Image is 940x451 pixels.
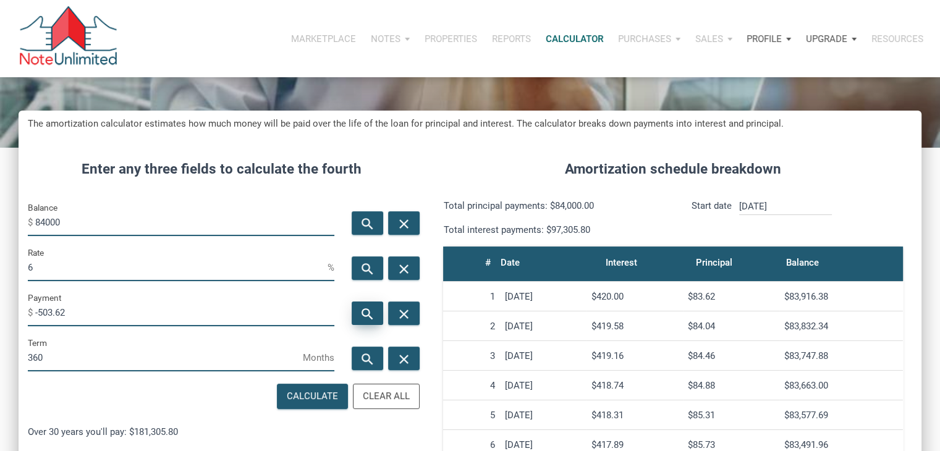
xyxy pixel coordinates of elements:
[448,439,495,450] div: 6
[871,33,923,44] p: Resources
[28,424,415,439] p: Over 30 years you'll pay: $181,305.80
[28,335,47,350] label: Term
[448,410,495,421] div: 5
[360,261,375,277] i: search
[443,222,664,237] p: Total interest payments: $97,305.80
[397,306,412,322] i: close
[784,321,898,332] div: $83,832.34
[688,439,774,450] div: $85.73
[352,347,383,370] button: search
[28,253,328,281] input: Rate
[352,256,383,280] button: search
[443,198,664,213] p: Total principal payments: $84,000.00
[448,321,495,332] div: 2
[806,33,847,44] p: Upgrade
[784,439,898,450] div: $83,491.96
[786,254,819,271] div: Balance
[434,159,912,180] h4: Amortization schedule breakdown
[303,348,334,368] span: Months
[591,350,678,361] div: $419.16
[397,352,412,367] i: close
[397,216,412,232] i: close
[28,290,61,305] label: Payment
[19,6,118,71] img: NoteUnlimited
[546,33,603,44] p: Calculator
[448,291,495,302] div: 1
[688,321,774,332] div: $84.04
[291,33,356,44] p: Marketplace
[505,410,582,421] div: [DATE]
[688,350,774,361] div: $84.46
[591,291,678,302] div: $420.00
[425,33,477,44] p: Properties
[485,254,491,271] div: #
[505,380,582,391] div: [DATE]
[501,254,520,271] div: Date
[353,384,420,409] button: Clear All
[388,256,420,280] button: close
[352,301,383,325] button: search
[417,20,485,57] button: Properties
[591,439,678,450] div: $417.89
[284,20,363,57] button: Marketplace
[688,410,774,421] div: $85.31
[363,389,410,403] div: Clear All
[388,301,420,325] button: close
[747,33,782,44] p: Profile
[505,291,582,302] div: [DATE]
[28,117,912,131] h5: The amortization calculator estimates how much money will be paid over the life of the loan for p...
[492,33,531,44] p: Reports
[360,216,375,232] i: search
[739,20,798,57] button: Profile
[784,291,898,302] div: $83,916.38
[28,213,35,232] span: $
[328,258,334,277] span: %
[352,211,383,235] button: search
[277,384,348,409] button: Calculate
[388,211,420,235] button: close
[28,159,415,180] h4: Enter any three fields to calculate the fourth
[784,380,898,391] div: $83,663.00
[784,410,898,421] div: $83,577.69
[28,245,44,260] label: Rate
[448,350,495,361] div: 3
[864,20,931,57] button: Resources
[591,321,678,332] div: $419.58
[388,347,420,370] button: close
[28,344,303,371] input: Term
[448,380,495,391] div: 4
[692,198,732,237] p: Start date
[798,20,864,57] button: Upgrade
[35,298,334,326] input: Payment
[591,410,678,421] div: $418.31
[606,254,637,271] div: Interest
[688,291,774,302] div: $83.62
[485,20,538,57] button: Reports
[397,261,412,277] i: close
[688,380,774,391] div: $84.88
[538,20,611,57] a: Calculator
[287,389,338,403] div: Calculate
[696,254,732,271] div: Principal
[28,303,35,322] span: $
[784,350,898,361] div: $83,747.88
[360,306,375,322] i: search
[360,352,375,367] i: search
[35,208,334,236] input: Balance
[28,200,57,215] label: Balance
[591,380,678,391] div: $418.74
[505,350,582,361] div: [DATE]
[505,321,582,332] div: [DATE]
[505,439,582,450] div: [DATE]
